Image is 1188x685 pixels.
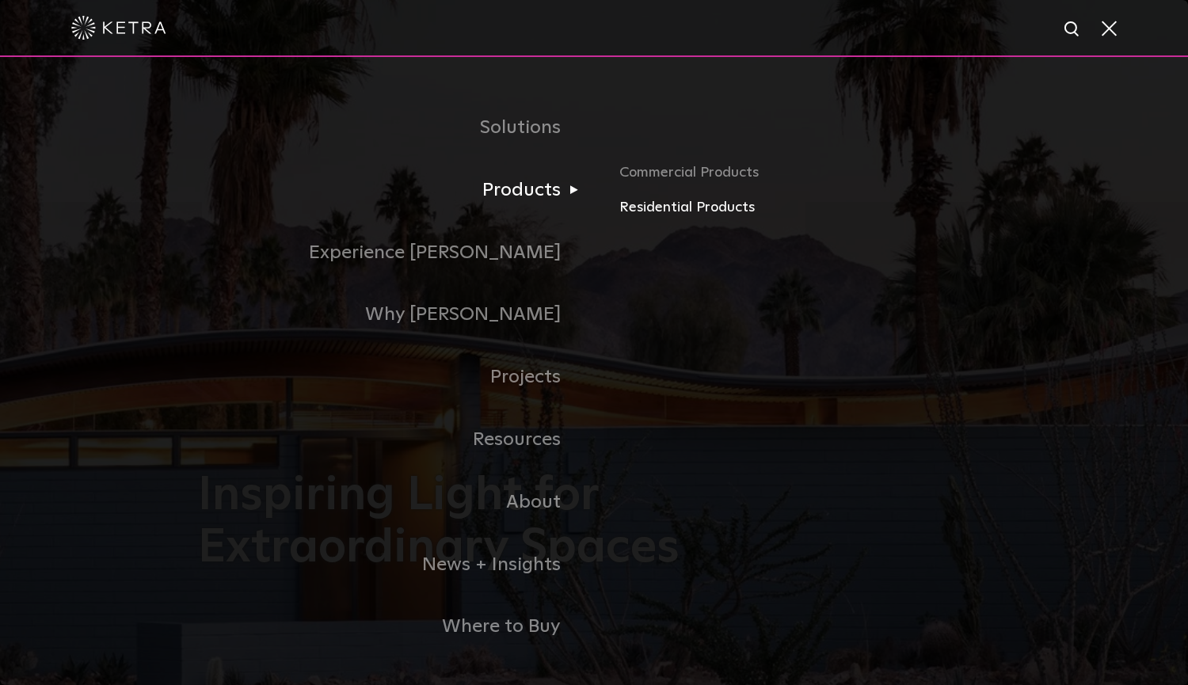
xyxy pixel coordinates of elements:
[198,97,990,658] div: Navigation Menu
[1063,20,1083,40] img: search icon
[198,409,594,471] a: Resources
[619,162,990,196] a: Commercial Products
[198,159,594,222] a: Products
[198,471,594,534] a: About
[198,97,594,159] a: Solutions
[619,196,990,219] a: Residential Products
[198,346,594,409] a: Projects
[71,16,166,40] img: ketra-logo-2019-white
[198,222,594,284] a: Experience [PERSON_NAME]
[198,284,594,346] a: Why [PERSON_NAME]
[198,534,594,596] a: News + Insights
[198,596,594,658] a: Where to Buy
